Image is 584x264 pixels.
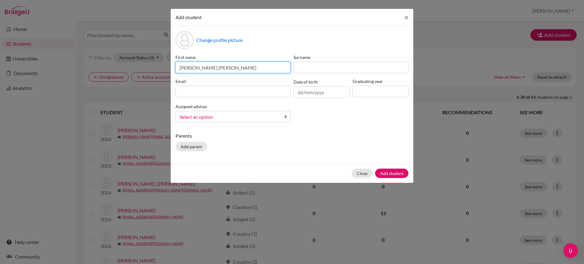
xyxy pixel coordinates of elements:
[294,86,349,98] input: dd/mm/yyyy
[399,9,413,26] button: Close
[176,31,194,49] div: Profile picture
[294,79,318,85] label: Date of birth
[563,243,578,258] div: Open Intercom Messenger
[404,13,408,22] span: ×
[176,103,207,110] label: Assigned advisor
[352,169,373,178] button: Close
[353,78,408,84] label: Graduating year
[176,14,202,20] span: Add student
[176,132,408,139] p: Parents
[375,169,408,178] button: Add student
[176,142,207,151] button: Add parent
[176,78,290,84] label: Email
[176,54,290,60] label: First name
[179,113,279,121] span: Select an option
[294,54,408,60] label: Surname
